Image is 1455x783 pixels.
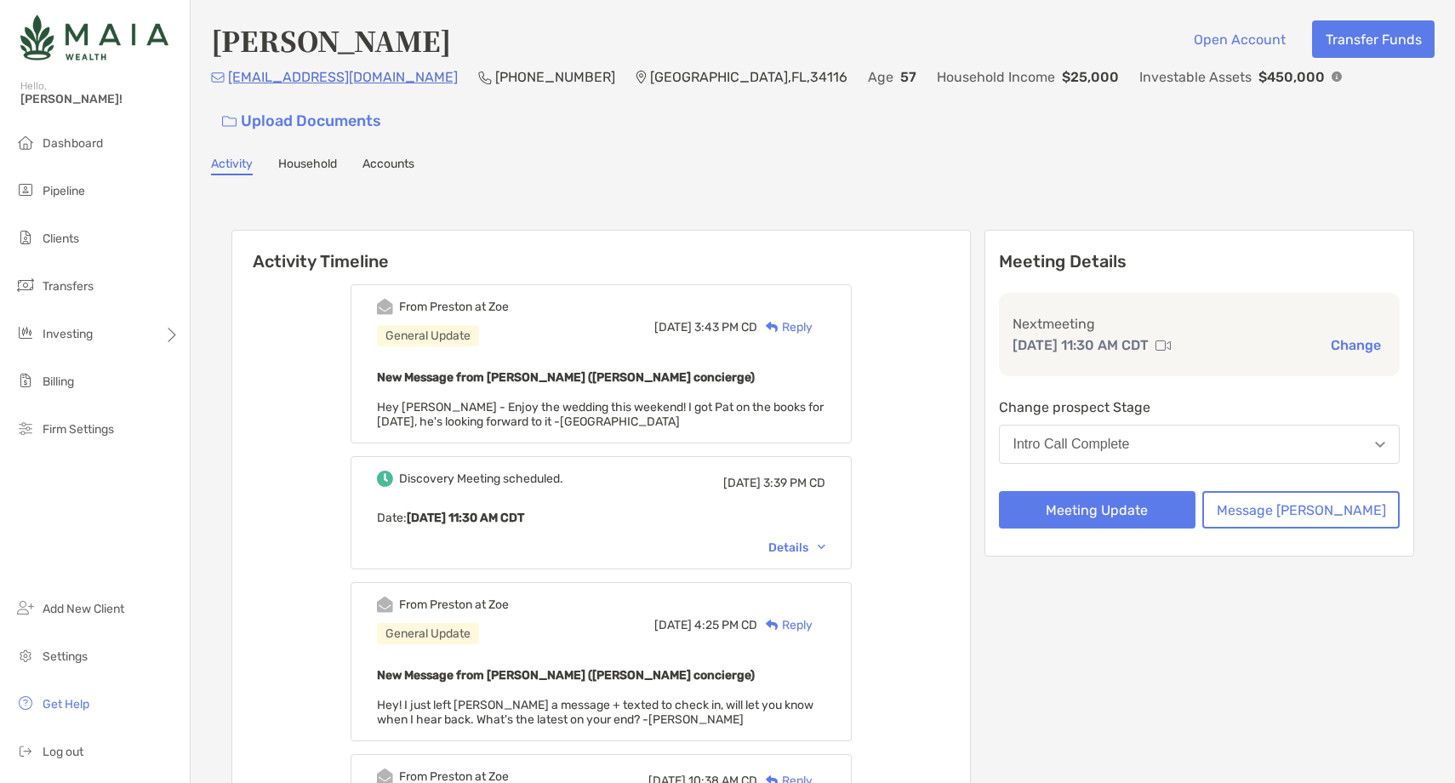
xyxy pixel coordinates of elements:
[15,227,36,248] img: clients icon
[15,597,36,618] img: add_new_client icon
[399,597,509,612] div: From Preston at Zoe
[1155,339,1171,352] img: communication type
[757,616,813,634] div: Reply
[15,418,36,438] img: firm-settings icon
[43,279,94,294] span: Transfers
[43,422,114,437] span: Firm Settings
[1139,66,1252,88] p: Investable Assets
[43,602,124,616] span: Add New Client
[478,71,492,84] img: Phone Icon
[15,645,36,666] img: settings icon
[1332,71,1342,82] img: Info Icon
[900,66,916,88] p: 57
[768,540,825,555] div: Details
[937,66,1055,88] p: Household Income
[43,697,89,712] span: Get Help
[278,157,337,175] a: Household
[232,231,970,271] h6: Activity Timeline
[211,72,225,83] img: Email Icon
[1326,336,1386,354] button: Change
[228,66,458,88] p: [EMAIL_ADDRESS][DOMAIN_NAME]
[15,693,36,713] img: get-help icon
[1258,66,1325,88] p: $450,000
[377,471,393,487] img: Event icon
[377,597,393,613] img: Event icon
[495,66,615,88] p: [PHONE_NUMBER]
[377,668,755,683] b: New Message from [PERSON_NAME] ([PERSON_NAME] concierge)
[377,299,393,315] img: Event icon
[43,136,103,151] span: Dashboard
[15,323,36,343] img: investing icon
[407,511,524,525] b: [DATE] 11:30 AM CDT
[1180,20,1298,58] button: Open Account
[1013,437,1130,452] div: Intro Call Complete
[43,649,88,664] span: Settings
[15,132,36,152] img: dashboard icon
[211,157,253,175] a: Activity
[763,476,825,490] span: 3:39 PM CD
[723,476,761,490] span: [DATE]
[43,327,93,341] span: Investing
[694,320,757,334] span: 3:43 PM CD
[377,370,755,385] b: New Message from [PERSON_NAME] ([PERSON_NAME] concierge)
[15,370,36,391] img: billing icon
[999,251,1401,272] p: Meeting Details
[377,507,825,529] p: Date :
[766,322,779,333] img: Reply icon
[399,472,563,486] div: Discovery Meeting scheduled.
[1013,334,1149,356] p: [DATE] 11:30 AM CDT
[818,545,825,550] img: Chevron icon
[694,618,757,632] span: 4:25 PM CD
[222,116,237,128] img: button icon
[43,231,79,246] span: Clients
[1013,313,1387,334] p: Next meeting
[654,618,692,632] span: [DATE]
[1202,491,1400,529] button: Message [PERSON_NAME]
[377,400,824,429] span: Hey [PERSON_NAME] - Enjoy the wedding this weekend! I got Pat on the books for [DATE], he's looki...
[999,491,1196,529] button: Meeting Update
[211,103,392,140] a: Upload Documents
[636,71,647,84] img: Location Icon
[43,374,74,389] span: Billing
[211,20,451,60] h4: [PERSON_NAME]
[999,397,1401,418] p: Change prospect Stage
[1312,20,1435,58] button: Transfer Funds
[654,320,692,334] span: [DATE]
[999,425,1401,464] button: Intro Call Complete
[362,157,414,175] a: Accounts
[15,275,36,295] img: transfers icon
[1375,442,1385,448] img: Open dropdown arrow
[15,740,36,761] img: logout icon
[43,184,85,198] span: Pipeline
[20,92,180,106] span: [PERSON_NAME]!
[757,318,813,336] div: Reply
[377,698,813,727] span: Hey! I just left [PERSON_NAME] a message + texted to check in, will let you know when I hear back...
[650,66,847,88] p: [GEOGRAPHIC_DATA] , FL , 34116
[377,325,479,346] div: General Update
[1062,66,1119,88] p: $25,000
[15,180,36,200] img: pipeline icon
[43,745,83,759] span: Log out
[377,623,479,644] div: General Update
[868,66,893,88] p: Age
[399,300,509,314] div: From Preston at Zoe
[766,620,779,631] img: Reply icon
[20,7,168,68] img: Zoe Logo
